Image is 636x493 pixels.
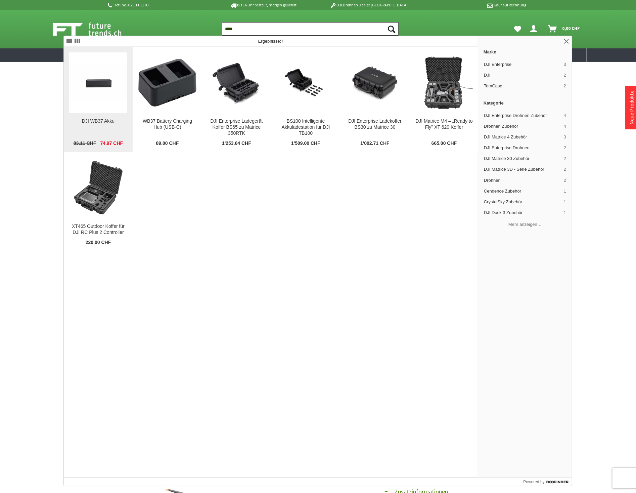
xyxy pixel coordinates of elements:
span: 2 [564,145,566,151]
span: 89.00 CHF [156,140,179,147]
span: 83.11 CHF [74,140,96,147]
span: 1'002.71 CHF [360,140,390,147]
p: Hotline 032 511 11 03 [106,1,211,9]
span: 4 [564,113,566,119]
a: Meine Favoriten [511,22,525,36]
span: 1 [564,199,566,205]
input: Produkt, Marke, Kategorie, EAN, Artikelnummer… [222,22,399,36]
img: XT465 Outdoor Koffer für DJI RC Plus 2 Controller [69,159,127,217]
img: Shop Futuretrends - zur Startseite wechseln [53,21,136,38]
button: Suchen [384,22,399,36]
a: XT465 Outdoor Koffer für DJI RC Plus 2 Controller XT465 Outdoor Koffer für DJI RC Plus 2 Controll... [64,152,133,251]
img: BS100 Intelligente Akkuladestation für DJI TB100 [277,61,335,105]
span: 7 [281,39,283,44]
img: DJI Matrice M4 – „Ready to Fly" XT 620 Koffer [415,53,473,112]
span: CrystalSky Zubehör [484,199,561,205]
p: Bis 16 Uhr bestellt, morgen geliefert. [212,1,316,9]
span: Cendence Zubehör [484,188,561,194]
div: WB37 Battery Charging Hub (USB-C) [138,118,196,130]
span: DJI Matrice 30 Zubehör [484,156,561,162]
a: DJI Enterprise Ladekoffer BS30 zu Matrice 30 DJI Enterprise Ladekoffer BS30 zu Matrice 30 1'002.7... [340,47,409,152]
div: XT465 Outdoor Koffer für DJI RC Plus 2 Controller [69,223,127,236]
span: 2 [564,83,566,89]
a: Powered by [524,478,572,486]
span: 74.97 CHF [100,140,123,147]
span: 0,00 CHF [562,23,580,34]
a: DJI Matrice M4 – „Ready to Fly" XT 620 Koffer DJI Matrice M4 – „Ready to Fly" XT 620 Koffer 665.0... [410,47,479,152]
span: DJI Dock 3 Zubehör [484,210,561,216]
a: DJI WB37 Akku DJI WB37 Akku 83.11 CHF 74.97 CHF [64,47,133,152]
span: 2 [564,72,566,78]
div: DJI Matrice M4 – „Ready to Fly" XT 620 Koffer [415,118,473,130]
span: Ergebnisse: [258,39,284,44]
img: DJI Enterprise Ladekoffer BS30 zu Matrice 30 [346,64,404,101]
a: Hi, Serdar - Dein Konto [527,22,543,36]
img: DJI Enterprise Ladegerät Koffer BS65 zu Matrice 350RTK [208,59,266,106]
button: Mehr anzeigen… [481,219,569,230]
p: DJI Drohnen Dealer [GEOGRAPHIC_DATA] [316,1,421,9]
div: DJI WB37 Akku [69,118,127,124]
a: Neue Produkte [628,90,635,125]
span: 2 [564,177,566,183]
span: Drohnen [484,177,561,183]
a: WB37 Battery Charging Hub (USB-C) WB37 Battery Charging Hub (USB-C) 89.00 CHF [133,47,202,152]
span: TomCase [484,83,561,89]
span: DJI Enterprise [484,61,561,68]
span: 3 [564,61,566,68]
img: DJI WB37 Akku [69,63,127,102]
a: Warenkorb [545,22,583,36]
span: DJI Matrice 4 Zubehör [484,134,561,140]
div: BS100 Intelligente Akkuladestation für DJI TB100 [277,118,335,136]
a: Kategorie [478,98,572,108]
span: 1'509.00 CHF [291,140,320,147]
img: WB37 Battery Charging Hub (USB-C) [138,59,196,107]
a: DJI Enterprise Ladegerät Koffer BS65 zu Matrice 350RTK DJI Enterprise Ladegerät Koffer BS65 zu Ma... [202,47,271,152]
span: DJI [484,72,561,78]
span: Powered by [524,479,545,485]
span: 2 [564,156,566,162]
p: Kauf auf Rechnung [421,1,526,9]
span: Drohnen Zubehör [484,123,561,129]
span: 1 [564,188,566,194]
span: DJI Matrice 3D - Serie Zubehör [484,166,561,172]
span: 220.00 CHF [86,240,111,246]
span: 4 [564,123,566,129]
span: DJI Enterprise Drohnen [484,145,561,151]
span: DJI Enterprise Drohnen Zubehör [484,113,561,119]
span: 2 [564,166,566,172]
a: Marke [478,47,572,57]
span: 665.00 CHF [431,140,457,147]
div: DJI Enterprise Ladekoffer BS30 zu Matrice 30 [346,118,404,130]
div: DJI Enterprise Ladegerät Koffer BS65 zu Matrice 350RTK [208,118,266,136]
span: 3 [564,134,566,140]
span: 1 [564,210,566,216]
span: 1'253.64 CHF [222,140,251,147]
a: BS100 Intelligente Akkuladestation für DJI TB100 BS100 Intelligente Akkuladestation für DJI TB100... [271,47,340,152]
